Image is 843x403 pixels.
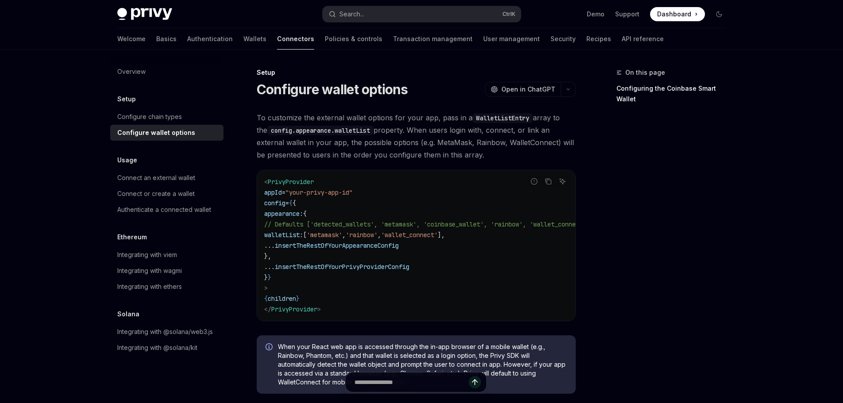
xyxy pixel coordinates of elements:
[117,281,182,292] div: Integrating with ethers
[285,199,289,207] span: =
[296,295,300,303] span: }
[267,126,373,135] code: config.appearance.walletList
[117,28,146,50] a: Welcome
[587,10,604,19] a: Demo
[268,295,296,303] span: children
[117,173,195,183] div: Connect an external wallet
[110,263,223,279] a: Integrating with wagmi
[317,305,321,313] span: >
[117,342,197,353] div: Integrating with @solana/kit
[264,284,268,292] span: >
[257,111,576,161] span: To customize the external wallet options for your app, pass in a array to the property. When user...
[117,309,139,319] h5: Solana
[117,204,211,215] div: Authenticate a connected wallet
[712,7,726,21] button: Toggle dark mode
[110,279,223,295] a: Integrating with ethers
[293,199,296,207] span: {
[110,324,223,340] a: Integrating with @solana/web3.js
[307,231,342,239] span: 'metamask'
[117,155,137,165] h5: Usage
[187,28,233,50] a: Authentication
[110,202,223,218] a: Authenticate a connected wallet
[264,178,268,186] span: <
[156,28,177,50] a: Basics
[264,273,268,281] span: }
[325,28,382,50] a: Policies & controls
[243,28,266,50] a: Wallets
[110,186,223,202] a: Connect or create a wallet
[117,66,146,77] div: Overview
[282,188,285,196] span: =
[268,273,271,281] span: }
[650,7,705,21] a: Dashboard
[117,111,182,122] div: Configure chain types
[342,231,346,239] span: ,
[117,127,195,138] div: Configure wallet options
[275,242,399,249] span: insertTheRestOfYourAppearanceConfig
[469,376,481,388] button: Send message
[438,231,445,239] span: ],
[110,125,223,141] a: Configure wallet options
[557,176,568,187] button: Ask AI
[528,176,540,187] button: Report incorrect code
[264,295,268,303] span: {
[110,64,223,80] a: Overview
[625,67,665,78] span: On this page
[586,28,611,50] a: Recipes
[377,231,381,239] span: ,
[657,10,691,19] span: Dashboard
[278,342,567,387] span: When your React web app is accessed through the in-app browser of a mobile wallet (e.g., Rainbow,...
[110,109,223,125] a: Configure chain types
[264,199,285,207] span: config
[354,372,469,392] input: Ask a question...
[543,176,554,187] button: Copy the contents from the code block
[303,210,307,218] span: {
[289,199,293,207] span: {
[303,231,307,239] span: [
[277,28,314,50] a: Connectors
[264,188,282,196] span: appId
[117,188,195,199] div: Connect or create a wallet
[346,231,377,239] span: 'rainbow'
[339,9,364,19] div: Search...
[266,343,274,352] svg: Info
[616,81,733,106] a: Configuring the Coinbase Smart Wallet
[485,82,561,97] button: Open in ChatGPT
[264,263,275,271] span: ...
[117,249,177,260] div: Integrating with viem
[264,231,303,239] span: walletList:
[271,305,317,313] span: PrivyProvider
[117,265,182,276] div: Integrating with wagmi
[257,81,408,97] h1: Configure wallet options
[110,340,223,356] a: Integrating with @solana/kit
[622,28,664,50] a: API reference
[381,231,438,239] span: 'wallet_connect'
[110,170,223,186] a: Connect an external wallet
[275,263,409,271] span: insertTheRestOfYourPrivyProviderConfig
[393,28,473,50] a: Transaction management
[268,178,314,186] span: PrivyProvider
[117,94,136,104] h5: Setup
[264,220,590,228] span: // Defaults ['detected_wallets', 'metamask', 'coinbase_wallet', 'rainbow', 'wallet_connect']
[264,252,271,260] span: },
[483,28,540,50] a: User management
[550,28,576,50] a: Security
[264,210,303,218] span: appearance:
[473,113,533,123] code: WalletListEntry
[257,68,576,77] div: Setup
[117,232,147,242] h5: Ethereum
[117,326,213,337] div: Integrating with @solana/web3.js
[615,10,639,19] a: Support
[110,247,223,263] a: Integrating with viem
[501,85,555,94] span: Open in ChatGPT
[502,11,516,18] span: Ctrl K
[264,242,275,249] span: ...
[264,305,271,313] span: </
[117,8,172,20] img: dark logo
[323,6,521,22] button: Open search
[285,188,353,196] span: "your-privy-app-id"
